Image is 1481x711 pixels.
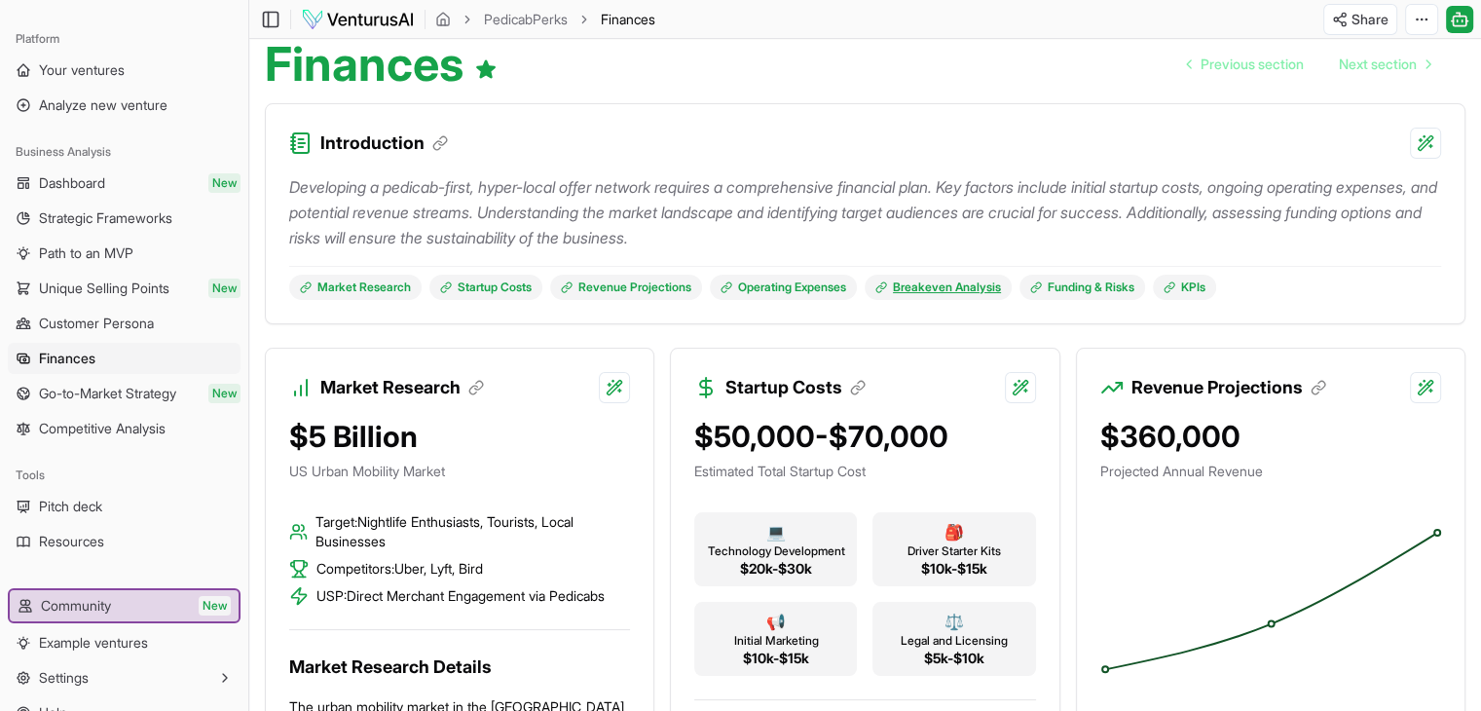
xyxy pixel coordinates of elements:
a: Example ventures [8,627,241,658]
span: Driver Starter Kits [907,543,1001,559]
div: $360,000 [1100,419,1441,454]
a: Revenue Projections [550,275,702,300]
span: Finances [39,349,95,368]
h1: Finances [265,41,498,88]
h3: Market Research Details [289,654,630,681]
a: Strategic Frameworks [8,203,241,234]
div: $5 Billion [289,419,630,454]
a: Breakeven Analysis [865,275,1012,300]
button: Share [1323,4,1397,35]
span: 💻 [766,520,786,543]
a: Customer Persona [8,308,241,339]
span: Community [41,596,111,616]
a: Analyze new venture [8,90,241,121]
span: $10k-$15k [921,559,987,579]
span: Strategic Frameworks [39,208,172,228]
span: Your ventures [39,60,125,80]
a: Operating Expenses [710,275,857,300]
span: New [208,173,241,193]
a: Pitch deck [8,491,241,522]
a: Startup Costs [429,275,542,300]
span: New [208,279,241,298]
a: Competitive Analysis [8,413,241,444]
h3: Market Research [320,374,484,401]
span: Competitive Analysis [39,419,166,438]
p: Developing a pedicab-first, hyper-local offer network requires a comprehensive financial plan. Ke... [289,174,1441,250]
h3: Introduction [320,130,448,157]
a: KPIs [1153,275,1216,300]
a: Unique Selling PointsNew [8,273,241,304]
span: Competitors: Uber, Lyft, Bird [316,559,483,579]
span: New [199,596,231,616]
span: New [208,384,241,403]
span: $10k-$15k [743,649,809,668]
span: Legal and Licensing [901,633,1008,649]
nav: pagination [1171,45,1446,84]
h3: Startup Costs [725,374,866,401]
span: Unique Selling Points [39,279,169,298]
a: Path to an MVP [8,238,241,269]
p: Estimated Total Startup Cost [694,462,1035,481]
a: Go-to-Market StrategyNew [8,378,241,409]
div: $50,000-$70,000 [694,419,1035,454]
span: Dashboard [39,173,105,193]
span: 🎒 [944,520,964,543]
span: Target: Nightlife Enthusiasts, Tourists, Local Businesses [315,512,630,551]
button: Settings [8,662,241,693]
h3: Revenue Projections [1131,374,1326,401]
a: PedicabPerks [484,10,568,29]
div: Business Analysis [8,136,241,168]
span: ⚖️ [944,610,964,633]
a: Go to next page [1323,45,1446,84]
span: Customer Persona [39,314,154,333]
span: Finances [601,11,655,27]
a: Funding & Risks [1019,275,1145,300]
div: Platform [8,23,241,55]
span: $20k-$30k [740,559,812,579]
span: Initial Marketing [733,633,818,649]
span: Go-to-Market Strategy [39,384,176,403]
a: Go to previous page [1171,45,1319,84]
span: Example ventures [39,633,148,653]
span: Next section [1339,55,1417,74]
span: Share [1351,10,1388,29]
a: CommunityNew [10,590,239,621]
p: Projected Annual Revenue [1100,462,1441,481]
span: 📢 [766,610,786,633]
span: Pitch deck [39,497,102,516]
a: DashboardNew [8,168,241,199]
p: US Urban Mobility Market [289,462,630,481]
span: Technology Development [707,543,844,559]
span: Previous section [1201,55,1304,74]
span: $5k-$10k [924,649,984,668]
a: Your ventures [8,55,241,86]
span: USP: Direct Merchant Engagement via Pedicabs [316,586,605,606]
a: Finances [8,343,241,374]
span: Finances [601,10,655,29]
span: Resources [39,532,104,551]
a: Resources [8,526,241,557]
nav: breadcrumb [435,10,655,29]
span: Settings [39,668,89,688]
img: logo [301,8,415,31]
div: Tools [8,460,241,491]
a: Market Research [289,275,422,300]
span: Analyze new venture [39,95,167,115]
span: Path to an MVP [39,243,133,263]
